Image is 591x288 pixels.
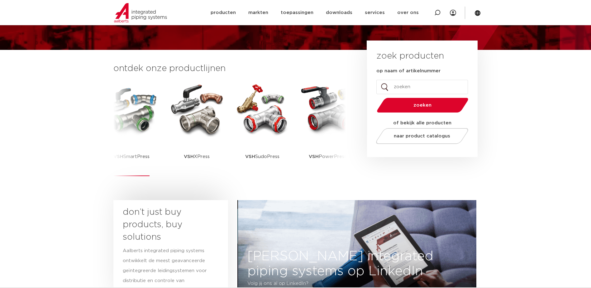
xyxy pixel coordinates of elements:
a: VSHPowerPress [300,81,356,176]
p: SudoPress [245,137,279,176]
a: naar product catalogus [374,128,470,144]
span: zoeken [393,103,452,108]
button: zoeken [374,97,471,113]
strong: of bekijk alle producten [393,121,451,125]
label: op naam of artikelnummer [376,68,441,74]
strong: VSH [245,154,255,159]
h3: don’t just buy products, buy solutions [123,206,207,243]
h3: ontdek onze productlijnen [113,62,346,75]
input: zoeken [376,80,468,94]
a: VSHXPress [169,81,225,176]
strong: VSH [184,154,194,159]
h3: [PERSON_NAME] integrated piping systems op LinkedIn [238,249,477,279]
p: SmartPress [113,137,150,176]
span: naar product catalogus [394,134,450,138]
p: PowerPress [309,137,346,176]
h3: zoek producten [376,50,444,62]
strong: VSH [113,154,123,159]
p: XPress [184,137,210,176]
strong: VSH [309,154,319,159]
a: VSHSudoPress [234,81,290,176]
a: VSHSmartPress [103,81,160,176]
